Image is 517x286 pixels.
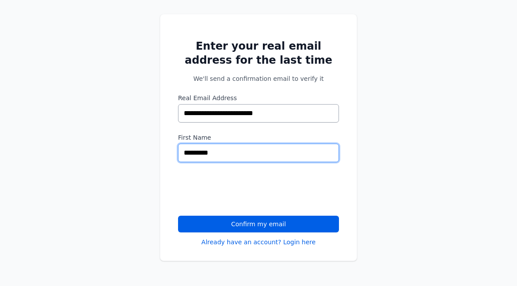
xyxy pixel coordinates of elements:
[178,39,339,67] h2: Enter your real email address for the last time
[178,216,339,232] button: Confirm my email
[178,74,339,83] p: We'll send a confirmation email to verify it
[178,94,339,102] label: Real Email Address
[178,173,312,207] iframe: reCAPTCHA
[201,238,316,246] a: Already have an account? Login here
[178,133,339,142] label: First Name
